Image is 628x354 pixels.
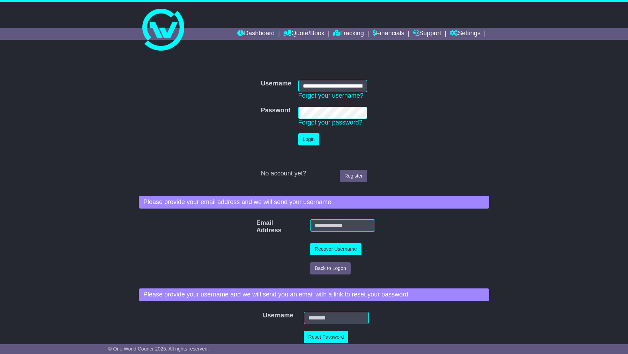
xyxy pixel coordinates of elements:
[139,288,489,301] div: Please provide your username and we will send you an email with a link to reset your password
[340,170,367,182] a: Register
[298,92,364,99] a: Forgot your username?
[261,170,367,178] div: No account yet?
[450,28,480,40] a: Settings
[304,331,349,343] button: Reset Password
[298,133,319,145] button: Login
[261,80,291,88] label: Username
[261,107,291,114] label: Password
[298,119,362,126] a: Forgot your password?
[139,196,489,209] div: Please provide your email address and we will send your username
[259,312,269,319] label: Username
[253,219,266,234] label: Email Address
[413,28,441,40] a: Support
[310,243,361,255] button: Recover Username
[333,28,364,40] a: Tracking
[283,28,324,40] a: Quote/Book
[237,28,275,40] a: Dashboard
[310,262,351,274] button: Back to Logon
[108,346,209,352] span: © One World Courier 2025. All rights reserved.
[373,28,404,40] a: Financials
